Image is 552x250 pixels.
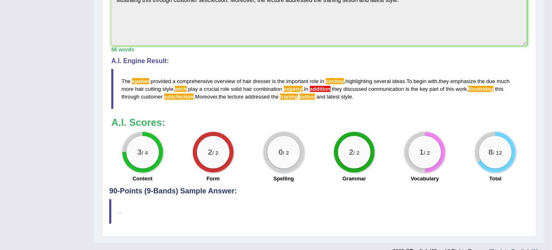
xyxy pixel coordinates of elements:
[429,86,438,92] span: part
[175,86,187,92] span: Possible spelling mistake found. (did you mean: with)
[272,78,276,84] span: is
[392,78,405,84] span: ideas
[208,148,212,157] big: 2
[369,86,404,92] span: communication
[317,94,326,100] span: and
[283,150,289,156] small: / 2
[342,175,366,182] label: Grammar
[214,78,235,84] span: overview
[450,78,476,84] span: emphasize
[477,78,485,84] span: the
[310,78,319,84] span: role
[204,86,219,92] span: crucial
[286,78,308,84] span: important
[456,86,467,92] span: work
[345,78,372,84] span: highlighting
[111,46,527,53] div: 66 words
[237,78,241,84] span: of
[277,78,285,84] span: the
[493,150,502,156] small: / 12
[146,86,161,92] span: cutting
[284,86,302,92] span: Possible spelling mistake found. (did you mean: expert)
[495,86,503,92] span: this
[243,86,252,92] span: hair
[374,78,391,84] span: several
[304,86,309,92] span: In
[326,78,344,84] span: Possible spelling mistake found. (did you mean: society)
[227,94,243,100] span: lecture
[132,175,152,182] label: Content
[141,150,148,156] small: / 4
[188,86,198,92] span: play
[327,94,340,100] span: latest
[254,86,282,92] span: combination
[195,94,217,100] span: Moreover
[353,150,360,156] small: / 2
[271,94,278,100] span: the
[172,78,175,84] span: a
[406,86,409,92] span: is
[440,86,445,92] span: of
[243,78,252,84] span: hair
[141,94,163,100] span: customer
[332,86,342,92] span: they
[439,78,449,84] span: they
[497,78,510,84] span: much
[199,86,202,92] span: a
[349,148,353,157] big: 2
[413,78,426,84] span: begin
[468,86,494,92] span: Possible spelling mistake found. (did you mean: illustrating)
[341,94,352,100] span: style
[111,57,527,65] h4: A.I. Engine Result:
[137,148,142,157] big: 3
[320,78,324,84] span: in
[424,150,430,156] small: / 2
[135,86,144,92] span: hair
[343,86,367,92] span: discussed
[486,78,495,84] span: due
[300,94,315,100] span: Possible spelling mistake found. (did you mean: section)
[163,86,174,92] span: style
[177,78,213,84] span: comprehensive
[280,94,298,100] span: Possible spelling mistake found. (did you mean: training)
[411,86,418,92] span: the
[231,86,242,92] span: solid
[428,78,437,84] span: with
[121,78,130,84] span: The
[411,175,439,182] label: Vocabulary
[111,69,527,109] blockquote: , . , , . , . , .
[406,78,412,84] span: To
[221,86,230,92] span: role
[206,175,220,182] label: Form
[132,78,149,84] span: Possible spelling mistake found. (did you mean: speaker)
[489,148,493,157] big: 8
[253,78,270,84] span: dresser
[310,86,331,92] span: A comma may be missing after the conjunctive/linking adverb ‘addition’. (did you mean: addition,)
[212,150,219,156] small: / 2
[164,94,194,100] span: Possible spelling mistake found. (did you mean: satisfaction)
[121,94,139,100] span: through
[489,175,501,182] label: Total
[420,148,424,157] big: 1
[274,175,294,182] label: Spelling
[111,117,165,128] b: A.I. Scores:
[278,148,283,157] big: 0
[420,86,428,92] span: key
[151,78,171,84] span: provided
[109,199,529,224] blockquote: .
[446,86,454,92] span: this
[219,94,226,100] span: the
[245,94,270,100] span: addressed
[121,86,134,92] span: more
